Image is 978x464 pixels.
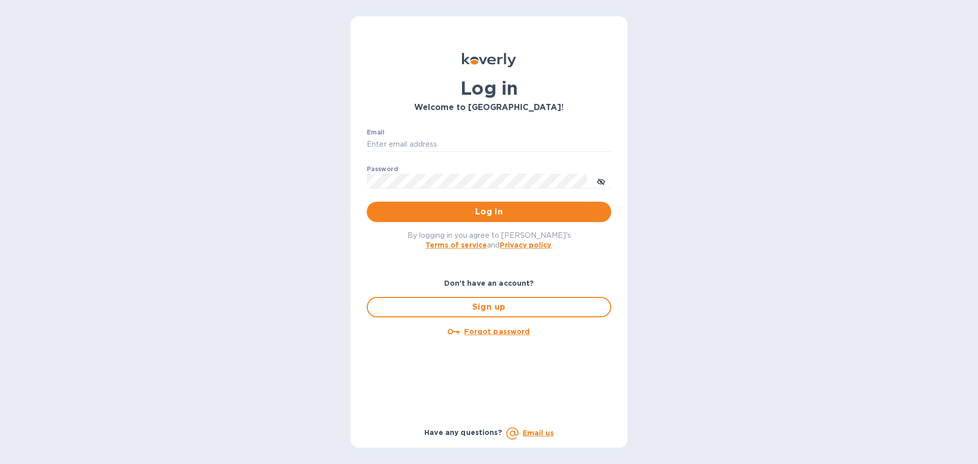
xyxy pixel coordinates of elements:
[367,202,611,222] button: Log in
[367,166,398,172] label: Password
[407,231,571,249] span: By logging in you agree to [PERSON_NAME]'s and .
[367,297,611,317] button: Sign up
[444,279,534,287] b: Don't have an account?
[367,129,385,135] label: Email
[500,241,551,249] a: Privacy policy
[367,137,611,152] input: Enter email address
[424,428,502,436] b: Have any questions?
[591,171,611,191] button: toggle password visibility
[367,103,611,113] h3: Welcome to [GEOGRAPHIC_DATA]!
[375,206,603,218] span: Log in
[462,53,516,67] img: Koverly
[376,301,602,313] span: Sign up
[367,77,611,99] h1: Log in
[523,429,554,437] a: Email us
[464,327,530,336] u: Forgot password
[425,241,487,249] a: Terms of service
